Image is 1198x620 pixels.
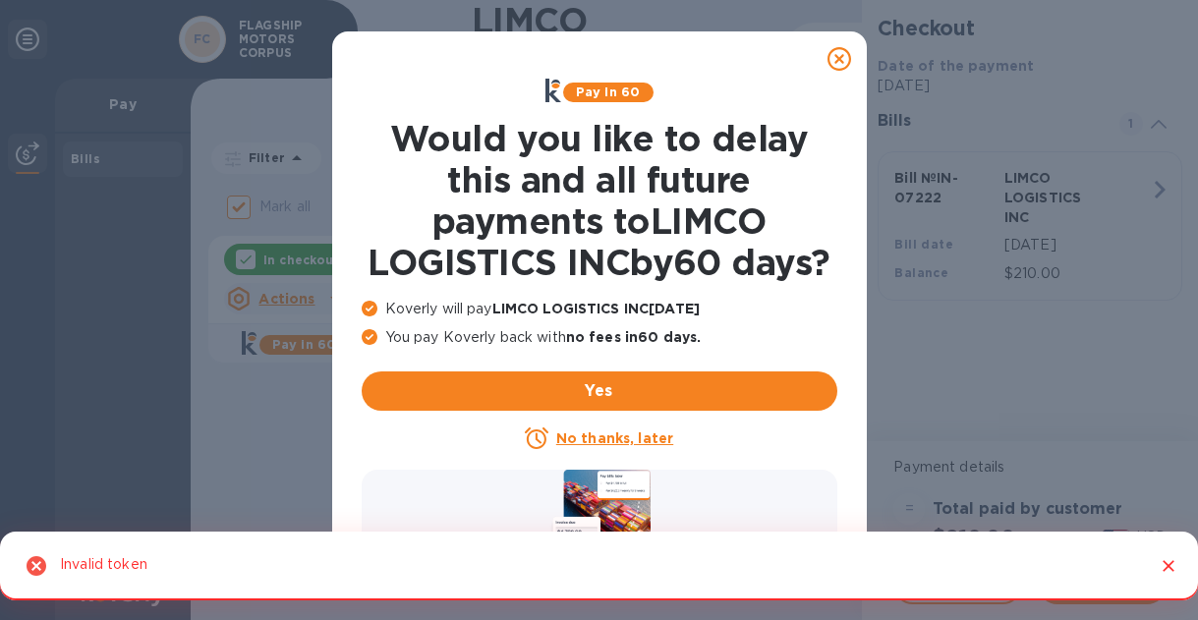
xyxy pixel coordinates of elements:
[1156,553,1181,579] button: Close
[566,329,701,345] b: no fees in 60 days .
[556,430,673,446] u: No thanks, later
[362,371,837,411] button: Yes
[377,379,822,403] span: Yes
[492,301,700,316] b: LIMCO LOGISTICS INC [DATE]
[362,118,837,283] h1: Would you like to delay this and all future payments to LIMCO LOGISTICS INC by 60 days ?
[362,299,837,319] p: Koverly will pay
[362,327,837,348] p: You pay Koverly back with
[60,547,147,585] div: Invalid token
[576,85,640,99] b: Pay in 60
